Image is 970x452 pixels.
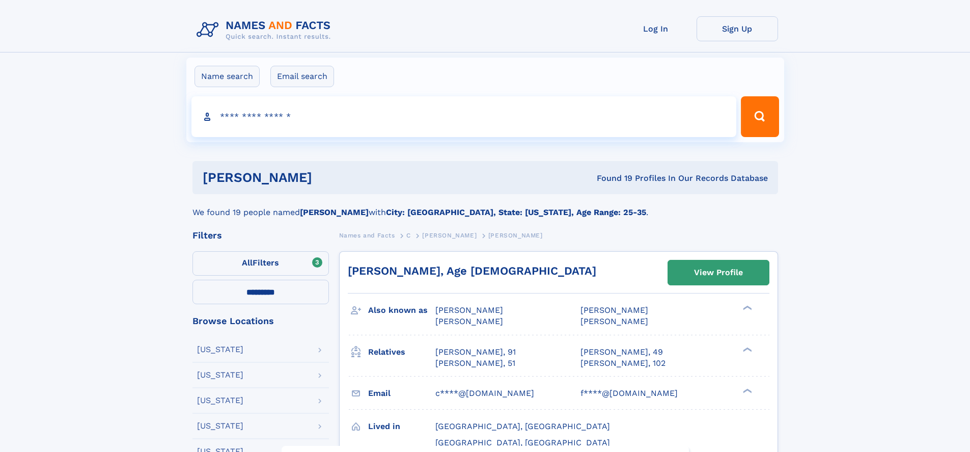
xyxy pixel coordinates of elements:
[348,264,596,277] a: [PERSON_NAME], Age [DEMOGRAPHIC_DATA]
[192,231,329,240] div: Filters
[197,396,243,405] div: [US_STATE]
[435,347,516,358] a: [PERSON_NAME], 91
[422,229,477,242] a: [PERSON_NAME]
[197,371,243,379] div: [US_STATE]
[580,358,666,369] a: [PERSON_NAME], 102
[422,232,477,239] span: [PERSON_NAME]
[435,316,503,326] span: [PERSON_NAME]
[242,258,253,268] span: All
[488,232,543,239] span: [PERSON_NAME]
[192,194,778,219] div: We found 19 people named with .
[368,385,435,402] h3: Email
[195,66,260,87] label: Name search
[339,229,395,242] a: Names and Facts
[435,421,610,431] span: [GEOGRAPHIC_DATA], [GEOGRAPHIC_DATA]
[192,16,339,44] img: Logo Names and Facts
[740,346,753,353] div: ❯
[197,345,243,354] div: [US_STATE]
[203,171,455,184] h1: [PERSON_NAME]
[406,232,411,239] span: C
[435,438,610,447] span: [GEOGRAPHIC_DATA], [GEOGRAPHIC_DATA]
[191,96,737,137] input: search input
[270,66,334,87] label: Email search
[197,422,243,430] div: [US_STATE]
[368,418,435,435] h3: Lived in
[192,251,329,276] label: Filters
[694,261,743,284] div: View Profile
[580,316,648,326] span: [PERSON_NAME]
[192,316,329,326] div: Browse Locations
[580,305,648,315] span: [PERSON_NAME]
[740,305,753,311] div: ❯
[697,16,778,41] a: Sign Up
[368,343,435,361] h3: Relatives
[435,305,503,315] span: [PERSON_NAME]
[741,96,779,137] button: Search Button
[386,207,646,217] b: City: [GEOGRAPHIC_DATA], State: [US_STATE], Age Range: 25-35
[368,302,435,319] h3: Also known as
[668,260,769,285] a: View Profile
[454,173,768,184] div: Found 19 Profiles In Our Records Database
[435,358,515,369] a: [PERSON_NAME], 51
[406,229,411,242] a: C
[580,347,663,358] a: [PERSON_NAME], 49
[300,207,369,217] b: [PERSON_NAME]
[615,16,697,41] a: Log In
[740,387,753,394] div: ❯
